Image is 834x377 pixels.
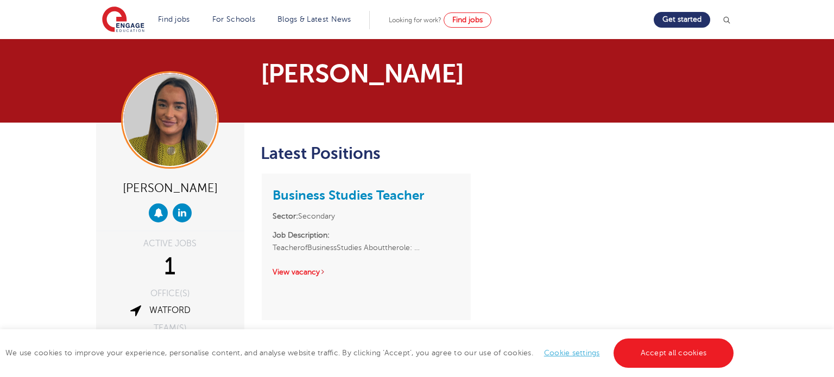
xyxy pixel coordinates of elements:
[104,324,236,333] div: TEAM(S)
[261,61,519,87] h1: [PERSON_NAME]
[158,15,190,23] a: Find jobs
[273,210,460,222] li: Secondary
[212,15,255,23] a: For Schools
[104,177,236,198] div: [PERSON_NAME]
[261,144,684,163] h2: Latest Positions
[273,229,460,254] p: TeacherofBusinessStudies Abouttherole: …
[149,305,191,315] a: Watford
[273,212,298,220] strong: Sector:
[102,7,144,34] img: Engage Education
[273,268,326,276] a: View vacancy
[104,289,236,298] div: OFFICE(S)
[104,239,236,248] div: ACTIVE JOBS
[273,188,424,203] a: Business Studies Teacher
[277,15,351,23] a: Blogs & Latest News
[444,12,491,28] a: Find jobs
[273,231,330,239] strong: Job Description:
[5,349,736,357] span: We use cookies to improve your experience, personalise content, and analyse website traffic. By c...
[104,253,236,280] div: 1
[389,16,441,24] span: Looking for work?
[614,338,734,368] a: Accept all cookies
[544,349,600,357] a: Cookie settings
[452,16,483,24] span: Find jobs
[654,12,710,28] a: Get started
